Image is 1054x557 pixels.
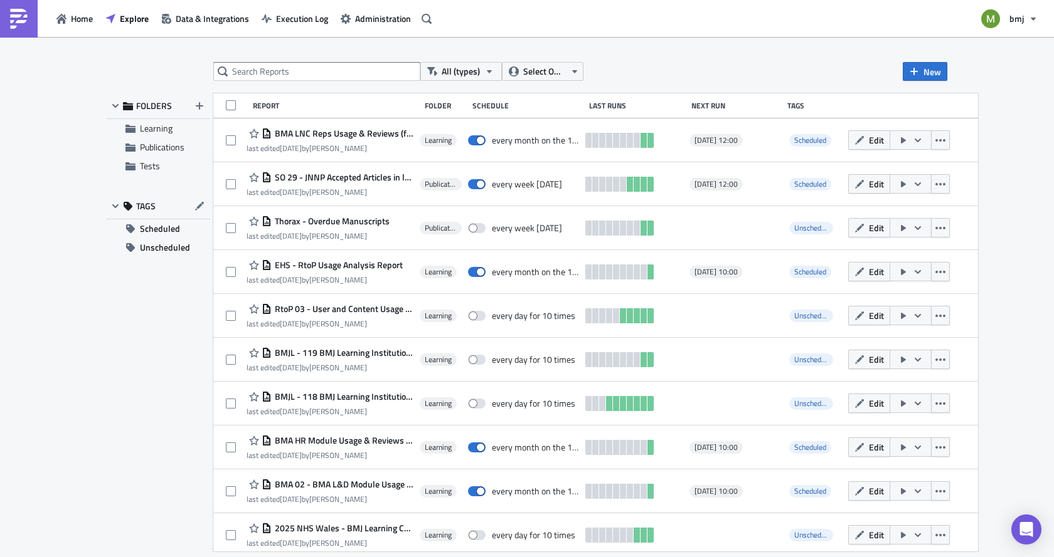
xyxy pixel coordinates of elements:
img: Avatar [980,8,1001,29]
span: All (types) [442,65,480,78]
button: Home [50,9,99,28]
span: Unscheduled [140,238,190,257]
span: Publications [425,179,457,189]
span: [DATE] 10:00 [695,267,738,277]
button: Administration [334,9,417,28]
div: Schedule [472,101,583,110]
span: Home [71,12,93,25]
div: every week on Monday [492,222,562,234]
span: Edit [869,133,884,147]
time: 2025-09-24T13:57:41Z [280,405,302,417]
button: Edit [848,130,890,150]
button: Execution Log [255,9,334,28]
span: Scheduled [789,485,831,497]
div: last edited by [PERSON_NAME] [247,450,413,460]
button: bmj [974,5,1045,33]
span: Edit [869,353,884,366]
span: BMA HR Module Usage & Reviews (for publication) [272,435,413,446]
span: Unscheduled [794,310,834,321]
span: 2025 NHS Wales - BMJ Learning Consortia Institutional Usage [272,523,413,534]
span: Scheduled [789,178,831,190]
span: Learning [425,135,452,145]
span: Learning [425,530,452,540]
span: Scheduled [794,441,826,453]
div: last edited by [PERSON_NAME] [247,494,413,504]
div: Folder [425,101,466,110]
span: Edit [869,221,884,234]
span: Administration [355,12,411,25]
span: Unscheduled [789,310,833,322]
button: Edit [848,481,890,501]
span: [DATE] 10:00 [695,486,738,496]
span: SO 29 - JNNP Accepted Articles in last 7 days for Podcast Editor [272,172,413,183]
span: Scheduled [789,134,831,147]
span: Unscheduled [794,397,834,409]
time: 2025-09-24T13:41:23Z [280,186,302,198]
span: Scheduled [140,219,180,238]
button: Select Owner [502,62,583,81]
div: last edited by [PERSON_NAME] [247,275,403,284]
div: every day for 10 times [492,310,575,321]
span: EHS - RtoP Usage Analysis Report [272,259,403,271]
button: Edit [848,262,890,281]
span: Unscheduled [794,353,834,365]
span: Tests [140,159,160,172]
span: Learning [425,311,452,321]
div: last edited by [PERSON_NAME] [247,231,390,241]
button: New [903,62,947,81]
span: Scheduled [789,266,831,278]
span: [DATE] 12:00 [695,135,738,145]
time: 2025-09-12T10:06:54Z [280,449,302,461]
span: Scheduled [794,134,826,146]
span: Select Owner [523,65,565,78]
span: Learning [425,398,452,409]
span: TAGS [136,200,156,212]
button: Edit [848,306,890,325]
span: Learning [425,355,452,365]
span: Scheduled [794,485,826,497]
div: last edited by [PERSON_NAME] [247,363,413,372]
span: Unscheduled [789,397,833,410]
span: Learning [425,442,452,452]
span: Learning [425,486,452,496]
time: 2025-09-15T12:49:19Z [280,230,302,242]
span: Edit [869,528,884,541]
div: last edited by [PERSON_NAME] [247,187,413,197]
span: Unscheduled [789,222,833,234]
div: Tags [787,101,843,110]
span: Execution Log [276,12,328,25]
div: every month on the 1st [492,486,579,497]
span: Data & Integrations [176,12,249,25]
span: Edit [869,440,884,454]
span: Scheduled [794,266,826,278]
button: Scheduled [107,219,210,238]
span: bmj [1009,12,1024,25]
div: every day for 10 times [492,398,575,409]
time: 2025-08-19T09:04:19Z [280,362,302,373]
div: Report [253,101,418,110]
span: BMA LNC Reps Usage & Reviews (for publication) - Monthly [272,128,413,139]
div: every day for 10 times [492,529,575,541]
button: Explore [99,9,155,28]
time: 2025-09-24T13:59:12Z [280,537,302,549]
div: Last Runs [589,101,686,110]
span: BMJL - 119 BMJ Learning Institutional Usage - User Details [272,347,413,358]
time: 2025-09-22T15:44:36Z [280,142,302,154]
button: Data & Integrations [155,9,255,28]
button: Unscheduled [107,238,210,257]
span: New [924,65,941,78]
span: Edit [869,177,884,190]
div: every week on Friday [492,179,562,190]
time: 2025-09-15T12:46:04Z [280,274,302,286]
div: every month on the 1st [492,266,579,278]
div: Next Run [691,101,781,110]
span: Unscheduled [789,529,833,541]
button: Edit [848,350,890,369]
button: All (types) [420,62,502,81]
span: Scheduled [794,178,826,190]
span: Thorax - Overdue Manuscripts [272,216,390,227]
